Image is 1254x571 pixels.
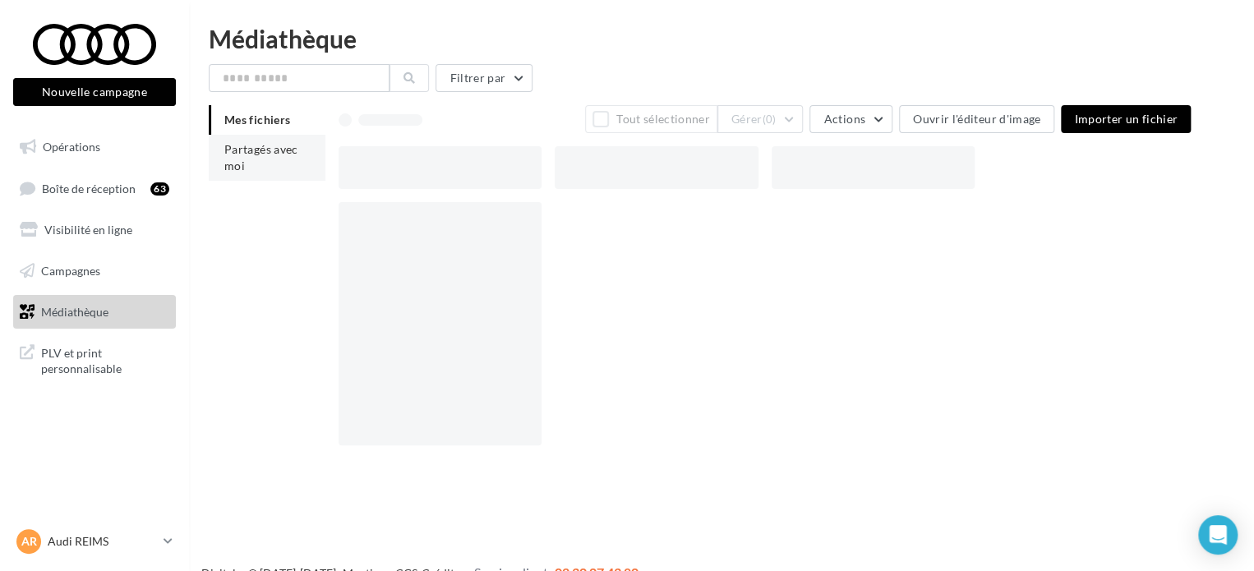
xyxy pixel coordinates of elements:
[717,105,804,133] button: Gérer(0)
[809,105,892,133] button: Actions
[41,264,100,278] span: Campagnes
[10,335,179,384] a: PLV et print personnalisable
[10,213,179,247] a: Visibilité en ligne
[41,304,108,318] span: Médiathèque
[224,142,298,173] span: Partagés avec moi
[823,112,864,126] span: Actions
[224,113,290,127] span: Mes fichiers
[763,113,777,126] span: (0)
[44,223,132,237] span: Visibilité en ligne
[13,78,176,106] button: Nouvelle campagne
[10,254,179,288] a: Campagnes
[1061,105,1191,133] button: Importer un fichier
[10,171,179,206] a: Boîte de réception63
[42,181,136,195] span: Boîte de réception
[48,533,157,550] p: Audi REIMS
[43,140,100,154] span: Opérations
[585,105,717,133] button: Tout sélectionner
[10,295,179,329] a: Médiathèque
[10,130,179,164] a: Opérations
[150,182,169,196] div: 63
[209,26,1234,51] div: Médiathèque
[436,64,532,92] button: Filtrer par
[41,342,169,377] span: PLV et print personnalisable
[13,526,176,557] a: AR Audi REIMS
[1074,112,1178,126] span: Importer un fichier
[899,105,1054,133] button: Ouvrir l'éditeur d'image
[21,533,37,550] span: AR
[1198,515,1238,555] div: Open Intercom Messenger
